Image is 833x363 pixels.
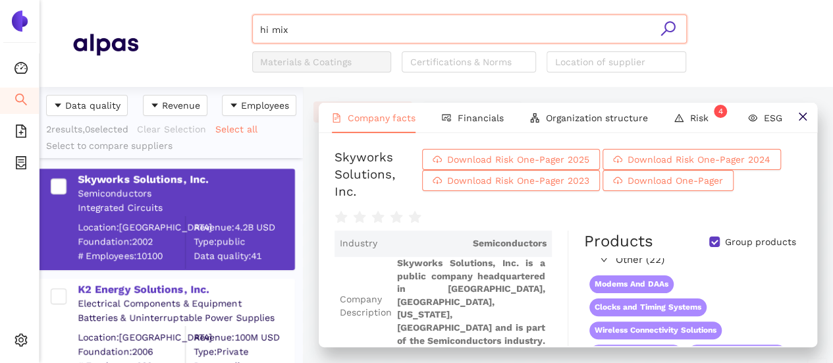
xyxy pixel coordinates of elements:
[46,140,296,153] div: Select to compare suppliers
[194,331,294,344] div: Revenue: 100M USD
[530,113,539,123] span: apartment
[408,211,421,224] span: star
[371,211,385,224] span: star
[690,113,722,123] span: Risk
[589,321,722,339] span: Wireless Connectivity Solutions
[78,202,294,215] div: Integrated Circuits
[546,113,648,123] span: Organization structure
[458,113,504,123] span: Financials
[136,119,215,140] button: Clear Selection
[78,249,185,262] span: # Employees: 10100
[674,113,684,123] span: warning
[589,298,707,316] span: Clocks and Timing Systems
[215,119,266,140] button: Select all
[600,256,608,264] span: right
[748,113,757,123] span: eye
[442,113,451,123] span: fund-view
[603,170,734,191] button: cloud-downloadDownload One-Pager
[150,101,159,111] span: caret-down
[194,345,294,358] span: Type: Private
[229,101,238,111] span: caret-down
[628,152,770,167] span: Download Risk One-Pager 2024
[390,211,403,224] span: star
[383,237,547,250] span: Semiconductors
[603,149,781,170] button: cloud-downloadDownload Risk One-Pager 2024
[332,113,341,123] span: file-text
[718,107,723,116] span: 4
[194,221,294,234] div: Revenue: 4.2B USD
[65,98,121,113] span: Data quality
[14,120,28,146] span: file-add
[335,211,348,224] span: star
[714,105,727,118] sup: 4
[78,345,185,358] span: Foundation: 2006
[433,176,442,186] span: cloud-download
[78,173,294,187] div: Skyworks Solutions, Inc.
[613,176,622,186] span: cloud-download
[613,155,622,165] span: cloud-download
[660,20,676,37] span: search
[14,329,28,355] span: setting
[78,297,294,310] div: Electrical Components & Equipment
[72,28,138,61] img: Homepage
[14,152,28,178] span: container
[628,173,723,188] span: Download One-Pager
[584,250,800,271] div: Other (22)
[589,345,682,362] span: Power Over Ethernet
[340,237,377,250] span: Industry
[78,221,185,234] div: Location: [GEOGRAPHIC_DATA]
[422,149,600,170] button: cloud-downloadDownload Risk One-Pager 2025
[241,98,289,113] span: Employees
[764,113,782,123] span: ESG
[194,249,294,262] span: Data quality: 41
[14,88,28,115] span: search
[46,95,128,116] button: caret-downData quality
[720,236,801,249] span: Group products
[616,252,795,268] span: Other (22)
[78,235,185,248] span: Foundation: 2002
[78,187,294,200] div: Semiconductors
[797,111,808,122] span: close
[348,113,416,123] span: Company facts
[9,11,30,32] img: Logo
[589,275,674,293] span: Modems And DAAs
[422,170,600,191] button: cloud-downloadDownload Risk One-Pager 2023
[584,231,653,253] div: Products
[222,95,296,116] button: caret-downEmployees
[162,98,200,113] span: Revenue
[335,149,419,201] div: Skyworks Solutions, Inc.
[46,124,128,134] span: 2 results, 0 selected
[788,103,817,132] button: close
[143,95,207,116] button: caret-downRevenue
[78,312,294,325] div: Batteries & Uninterruptable Power Supplies
[215,122,257,136] span: Select all
[78,283,294,297] div: K2 Energy Solutions, Inc.
[14,57,28,83] span: dashboard
[78,331,185,344] div: Location: [GEOGRAPHIC_DATA]
[397,257,547,356] span: Skyworks Solutions, Inc. is a public company headquartered in [GEOGRAPHIC_DATA], [GEOGRAPHIC_DATA...
[447,152,589,167] span: Download Risk One-Pager 2025
[447,173,589,188] span: Download Risk One-Pager 2023
[340,293,392,319] span: Company Description
[194,235,294,248] span: Type: public
[53,101,63,111] span: caret-down
[687,345,786,362] span: Circulator And Isolator
[353,211,366,224] span: star
[433,155,442,165] span: cloud-download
